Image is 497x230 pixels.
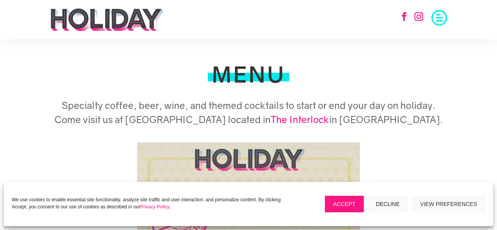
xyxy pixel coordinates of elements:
img: holiday-logo-black [50,8,164,31]
a: Privacy Policy [140,204,169,210]
a: Follow on Instagram [410,8,427,25]
a: Follow on Facebook [396,8,413,25]
h1: MENU [212,63,286,89]
button: Accept [325,196,364,212]
button: Decline [368,196,408,212]
p: We use cookies to enable essential site functionality, analyze site traffic and user interaction,... [12,196,297,210]
h5: Specialty coffee, beer, wine, and themed cocktails to start or end your day on holiday. Come visi... [50,98,447,131]
a: The Interlock [271,114,329,125]
button: View preferences [412,196,485,212]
